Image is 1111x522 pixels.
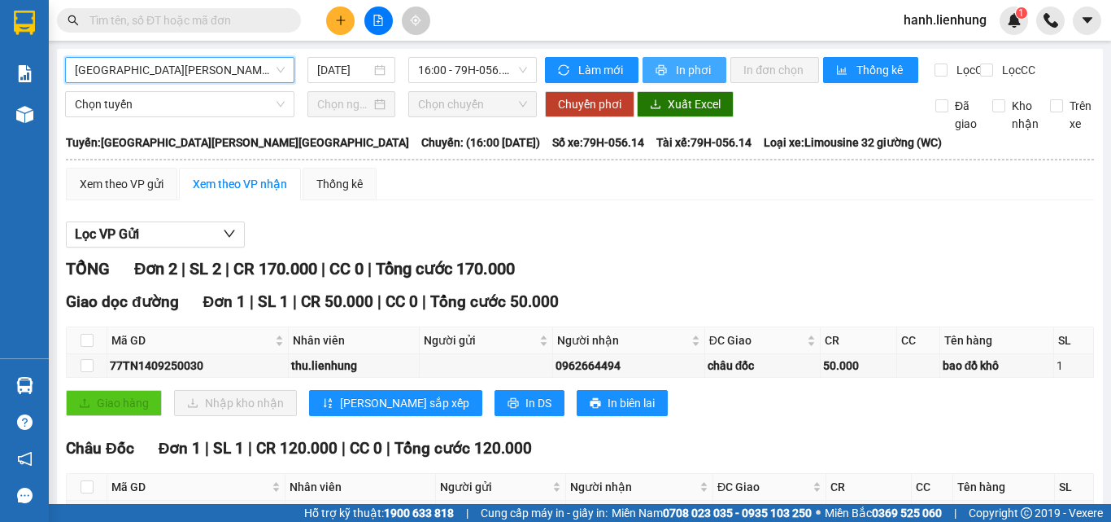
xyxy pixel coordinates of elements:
span: | [293,292,297,311]
span: CR 170.000 [233,259,317,279]
button: sort-ascending[PERSON_NAME] sắp xếp [309,390,482,416]
button: printerIn DS [495,390,564,416]
span: Xuất Excel [668,95,721,113]
button: uploadGiao hàng [66,390,162,416]
span: TỔNG [66,259,110,279]
span: bar-chart [836,64,850,77]
button: aim [402,7,430,35]
span: | [181,259,185,279]
span: | [954,504,956,522]
th: Nhân viên [289,327,420,354]
span: | [377,292,381,311]
span: Loại xe: Limousine 32 giường (WC) [764,134,942,151]
button: printerIn phơi [643,57,726,83]
div: Xem theo VP nhận [193,175,287,193]
span: Người nhận [570,478,696,496]
span: copyright [1021,507,1032,519]
img: solution-icon [16,65,33,82]
span: search [68,15,79,26]
button: caret-down [1073,7,1101,35]
input: Chọn ngày [317,95,371,113]
div: châu đốc [708,357,818,375]
span: In DS [525,394,551,412]
span: Tài xế: 79H-056.14 [656,134,752,151]
span: Người gửi [424,331,536,349]
span: ĐC Giao [717,478,809,496]
span: Nha Trang - Châu Đốc [75,58,285,82]
th: Nhân viên [285,474,436,501]
div: 50.000 [823,357,893,375]
div: VPPR1409250022 [110,503,282,521]
span: ĐC Giao [709,331,804,349]
span: | [422,292,426,311]
span: Thống kê [856,61,905,79]
span: plus [335,15,346,26]
span: Kho nhận [1005,97,1045,133]
b: Tuyến: [GEOGRAPHIC_DATA][PERSON_NAME][GEOGRAPHIC_DATA] [66,136,409,149]
button: downloadXuất Excel [637,91,734,117]
span: [PERSON_NAME] sắp xếp [340,394,469,412]
button: file-add [364,7,393,35]
span: CC 0 [329,259,364,279]
span: Lọc CC [996,61,1038,79]
span: Châu Đốc [66,439,134,458]
span: | [368,259,372,279]
span: Trên xe [1063,97,1098,133]
input: 14/09/2025 [317,61,371,79]
strong: 0708 023 035 - 0935 103 250 [663,507,812,520]
span: In phơi [676,61,713,79]
span: | [248,439,252,458]
div: 1tg+1vali [956,503,1051,521]
span: SL 1 [258,292,289,311]
button: Lọc VP Gửi [66,222,245,248]
span: Làm mới [578,61,625,79]
img: phone-icon [1043,13,1058,28]
div: 1 [1057,357,1091,375]
span: Cung cấp máy in - giấy in: [481,504,608,522]
span: Tổng cước 170.000 [376,259,515,279]
strong: 0369 525 060 [872,507,942,520]
th: CR [821,327,896,354]
th: CR [826,474,912,501]
span: SL 2 [190,259,221,279]
span: | [321,259,325,279]
span: printer [656,64,669,77]
span: In biên lai [608,394,655,412]
img: logo-vxr [14,11,35,35]
span: Người nhận [557,331,687,349]
span: sync [558,64,572,77]
th: Tên hàng [953,474,1054,501]
span: Tổng cước 120.000 [394,439,532,458]
span: download [650,99,661,112]
span: Giao dọc đường [66,292,179,311]
span: Mã GD [111,478,268,496]
span: file-add [373,15,384,26]
span: message [17,488,33,503]
span: Chọn chuyến [418,92,527,116]
img: warehouse-icon [16,106,33,123]
span: Miền Bắc [825,504,942,522]
span: Số xe: 79H-056.14 [552,134,644,151]
span: Lọc CR [950,61,992,79]
div: 77TN1409250030 [110,357,285,375]
button: In đơn chọn [730,57,819,83]
span: CR 120.000 [256,439,338,458]
span: caret-down [1080,13,1095,28]
div: 120.000 [829,503,908,521]
span: | [386,439,390,458]
span: | [250,292,254,311]
span: Hỗ trợ kỹ thuật: [304,504,454,522]
img: icon-new-feature [1007,13,1022,28]
span: printer [508,397,519,410]
span: Chuyến: (16:00 [DATE]) [421,134,540,151]
th: SL [1055,474,1094,501]
button: downloadNhập kho nhận [174,390,297,416]
span: 16:00 - 79H-056.14 [418,58,527,82]
button: syncLàm mới [545,57,638,83]
span: question-circle [17,415,33,430]
th: SL [1054,327,1094,354]
span: Mã GD [111,331,272,349]
span: Đơn 1 [203,292,246,311]
th: CC [912,474,954,501]
div: tampr.lienhung [288,503,433,521]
